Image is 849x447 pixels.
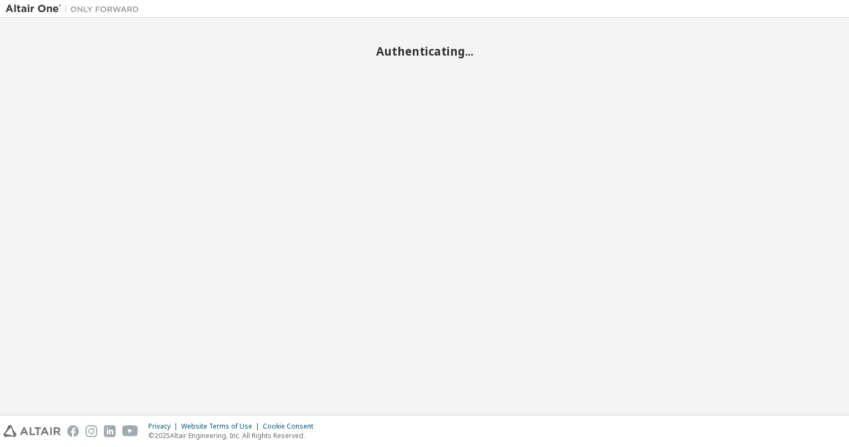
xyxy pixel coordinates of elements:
[122,425,138,437] img: youtube.svg
[104,425,116,437] img: linkedin.svg
[181,422,263,431] div: Website Terms of Use
[148,431,320,440] p: © 2025 Altair Engineering, Inc. All Rights Reserved.
[86,425,97,437] img: instagram.svg
[67,425,79,437] img: facebook.svg
[263,422,320,431] div: Cookie Consent
[6,3,144,14] img: Altair One
[3,425,61,437] img: altair_logo.svg
[148,422,181,431] div: Privacy
[6,44,843,58] h2: Authenticating...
